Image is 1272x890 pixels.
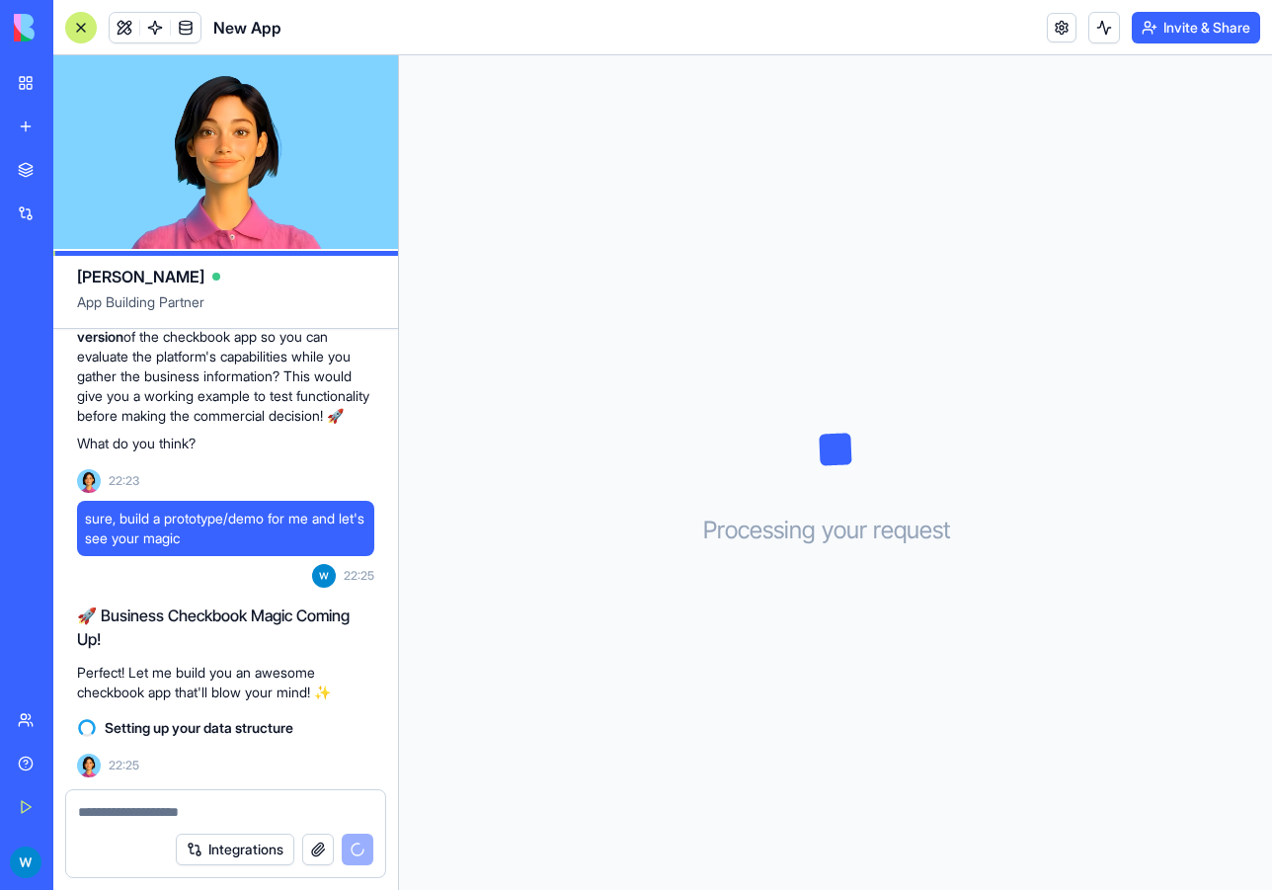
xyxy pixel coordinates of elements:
[109,473,139,489] span: 22:23
[344,568,374,584] span: 22:25
[703,515,969,546] h3: Processing your request
[176,834,294,865] button: Integrations
[312,564,336,588] img: ACg8ocIIkSfod38uNjsVkb02PhLFohZX6VF01Jc9FSsTwpgFlvF3bA=s96-c
[85,509,366,548] span: sure, build a prototype/demo for me and let's see your magic
[77,604,374,651] h2: 🚀 Business Checkbook Magic Coming Up!
[77,663,374,702] p: Perfect! Let me build you an awesome checkbook app that'll blow your mind! ✨
[109,758,139,773] span: 22:25
[77,434,374,453] p: What do you think?
[10,847,41,878] img: ACg8ocIIkSfod38uNjsVkb02PhLFohZX6VF01Jc9FSsTwpgFlvF3bA=s96-c
[77,265,204,288] span: [PERSON_NAME]
[77,307,374,426] p: Would you like me to build a of the checkbook app so you can evaluate the platform's capabilities...
[14,14,136,41] img: logo
[213,16,281,40] span: New App
[77,292,374,328] span: App Building Partner
[105,718,293,738] span: Setting up your data structure
[77,469,101,493] img: Ella_00000_wcx2te.png
[1132,12,1260,43] button: Invite & Share
[77,754,101,777] img: Ella_00000_wcx2te.png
